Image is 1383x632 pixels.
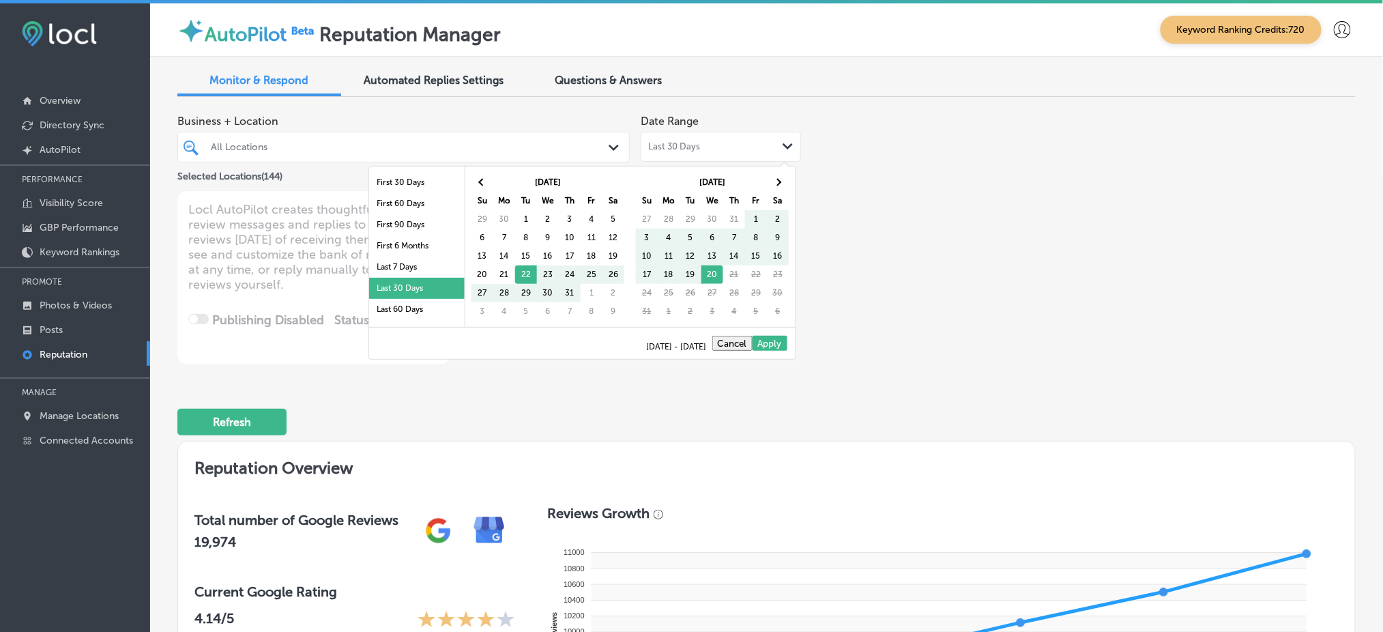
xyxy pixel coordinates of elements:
[636,210,658,229] td: 27
[745,302,767,321] td: 5
[471,192,493,210] th: Su
[648,141,700,152] span: Last 30 Days
[602,302,624,321] td: 9
[581,284,602,302] td: 1
[210,74,309,87] span: Monitor & Respond
[581,247,602,265] td: 18
[680,229,701,247] td: 5
[658,265,680,284] td: 18
[369,257,465,278] li: Last 7 Days
[537,210,559,229] td: 2
[723,284,745,302] td: 28
[767,229,789,247] td: 9
[40,95,81,106] p: Overview
[515,265,537,284] td: 22
[319,23,501,46] label: Reputation Manager
[40,119,104,131] p: Directory Sync
[471,247,493,265] td: 13
[658,247,680,265] td: 11
[194,534,398,550] h2: 19,974
[537,302,559,321] td: 6
[701,302,723,321] td: 3
[767,284,789,302] td: 30
[745,265,767,284] td: 22
[581,229,602,247] td: 11
[369,214,465,235] li: First 90 Days
[636,302,658,321] td: 31
[745,284,767,302] td: 29
[745,210,767,229] td: 1
[194,584,515,600] h3: Current Google Rating
[493,210,515,229] td: 30
[723,302,745,321] td: 4
[602,210,624,229] td: 5
[40,222,119,233] p: GBP Performance
[537,192,559,210] th: We
[515,192,537,210] th: Tu
[515,302,537,321] td: 5
[723,192,745,210] th: Th
[767,265,789,284] td: 23
[581,192,602,210] th: Fr
[515,229,537,247] td: 8
[636,247,658,265] td: 10
[40,349,87,360] p: Reputation
[564,564,585,573] tspan: 10800
[555,74,663,87] span: Questions & Answers
[767,302,789,321] td: 6
[369,235,465,257] li: First 6 Months
[537,265,559,284] td: 23
[177,165,282,182] p: Selected Locations ( 144 )
[701,210,723,229] td: 30
[40,410,119,422] p: Manage Locations
[701,284,723,302] td: 27
[493,284,515,302] td: 28
[701,229,723,247] td: 6
[680,265,701,284] td: 19
[701,265,723,284] td: 20
[471,229,493,247] td: 6
[680,302,701,321] td: 2
[701,247,723,265] td: 13
[40,324,63,336] p: Posts
[745,192,767,210] th: Fr
[723,247,745,265] td: 14
[680,247,701,265] td: 12
[680,192,701,210] th: Tu
[369,320,465,341] li: Last 90 Days
[559,229,581,247] td: 10
[471,210,493,229] td: 29
[493,192,515,210] th: Mo
[647,343,712,351] span: [DATE] - [DATE]
[22,21,97,46] img: fda3e92497d09a02dc62c9cd864e3231.png
[559,247,581,265] td: 17
[602,192,624,210] th: Sa
[636,192,658,210] th: Su
[369,278,465,299] li: Last 30 Days
[641,115,699,128] label: Date Range
[723,265,745,284] td: 21
[680,210,701,229] td: 29
[369,172,465,193] li: First 30 Days
[40,435,133,446] p: Connected Accounts
[581,265,602,284] td: 25
[658,173,767,192] th: [DATE]
[40,197,103,209] p: Visibility Score
[493,265,515,284] td: 21
[564,596,585,604] tspan: 10400
[548,505,650,521] h3: Reviews Growth
[493,302,515,321] td: 4
[636,284,658,302] td: 24
[564,612,585,620] tspan: 10200
[40,300,112,311] p: Photos & Videos
[636,265,658,284] td: 17
[211,141,610,153] div: All Locations
[602,247,624,265] td: 19
[745,229,767,247] td: 8
[537,229,559,247] td: 9
[40,144,81,156] p: AutoPilot
[680,284,701,302] td: 26
[471,265,493,284] td: 20
[177,409,287,435] button: Refresh
[177,115,630,128] span: Business + Location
